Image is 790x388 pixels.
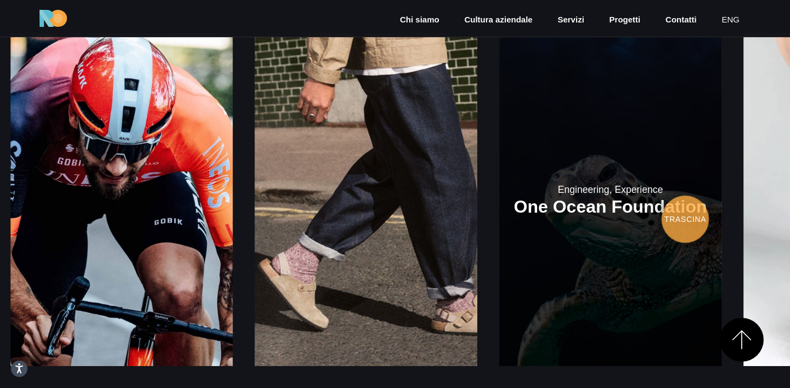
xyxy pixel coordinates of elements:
[556,14,585,26] a: Servizi
[39,10,67,27] img: Ride On Agency
[720,14,741,26] a: eng
[608,14,642,26] a: Progetti
[463,14,533,26] a: Cultura aziendale
[399,14,441,26] a: Chi siamo
[664,14,698,26] a: Contatti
